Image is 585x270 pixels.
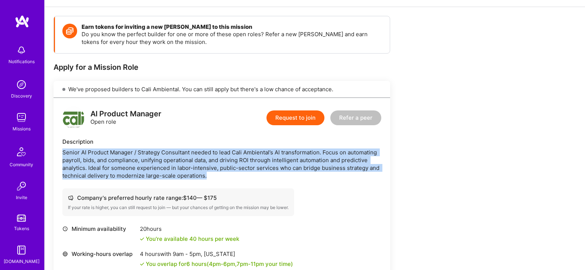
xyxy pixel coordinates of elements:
[235,260,237,267] span: ,
[237,260,264,267] span: 7pm - 11pm
[140,235,239,243] div: You're available 40 hours per week
[17,215,26,222] img: tokens
[62,251,68,257] i: icon World
[8,58,35,65] div: Notifications
[62,226,68,232] i: icon Clock
[16,194,27,201] div: Invite
[90,110,161,126] div: Open role
[68,205,289,211] div: If your rate is higher, you can still request to join — but your chances of getting on the missio...
[90,110,161,118] div: AI Product Manager
[54,81,390,98] div: We've proposed builders to Cali Ambiental. You can still apply but there's a low chance of accept...
[140,225,239,233] div: 20 hours
[68,195,73,201] i: icon Cash
[14,243,29,257] img: guide book
[10,161,33,168] div: Community
[54,62,390,72] div: Apply for a Mission Role
[14,225,29,232] div: Tokens
[4,257,39,265] div: [DOMAIN_NAME]
[62,250,136,258] div: Working-hours overlap
[14,43,29,58] img: bell
[62,107,85,129] img: logo
[140,237,144,241] i: icon Check
[171,250,204,257] span: 9am - 5pm ,
[15,15,30,28] img: logo
[266,110,324,125] button: Request to join
[140,250,293,258] div: 4 hours with [US_STATE]
[209,260,235,267] span: 4pm - 6pm
[140,262,144,266] i: icon Check
[82,24,382,30] h4: Earn tokens for inviting a new [PERSON_NAME] to this mission
[62,24,77,38] img: Token icon
[14,77,29,92] img: discovery
[13,125,31,133] div: Missions
[62,138,381,146] div: Description
[13,143,30,161] img: Community
[14,179,29,194] img: Invite
[82,30,382,46] p: Do you know the perfect builder for one or more of these open roles? Refer a new [PERSON_NAME] an...
[11,92,32,100] div: Discovery
[68,194,289,202] div: Company's preferred hourly rate range: $ 140 — $ 175
[146,260,293,268] div: You overlap for 6 hours ( your time)
[330,110,381,125] button: Refer a peer
[62,148,381,180] div: Senior AI Product Manager / Strategy Consultant needed to lead Cali Ambiental’s AI transformation...
[62,225,136,233] div: Minimum availability
[14,110,29,125] img: teamwork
